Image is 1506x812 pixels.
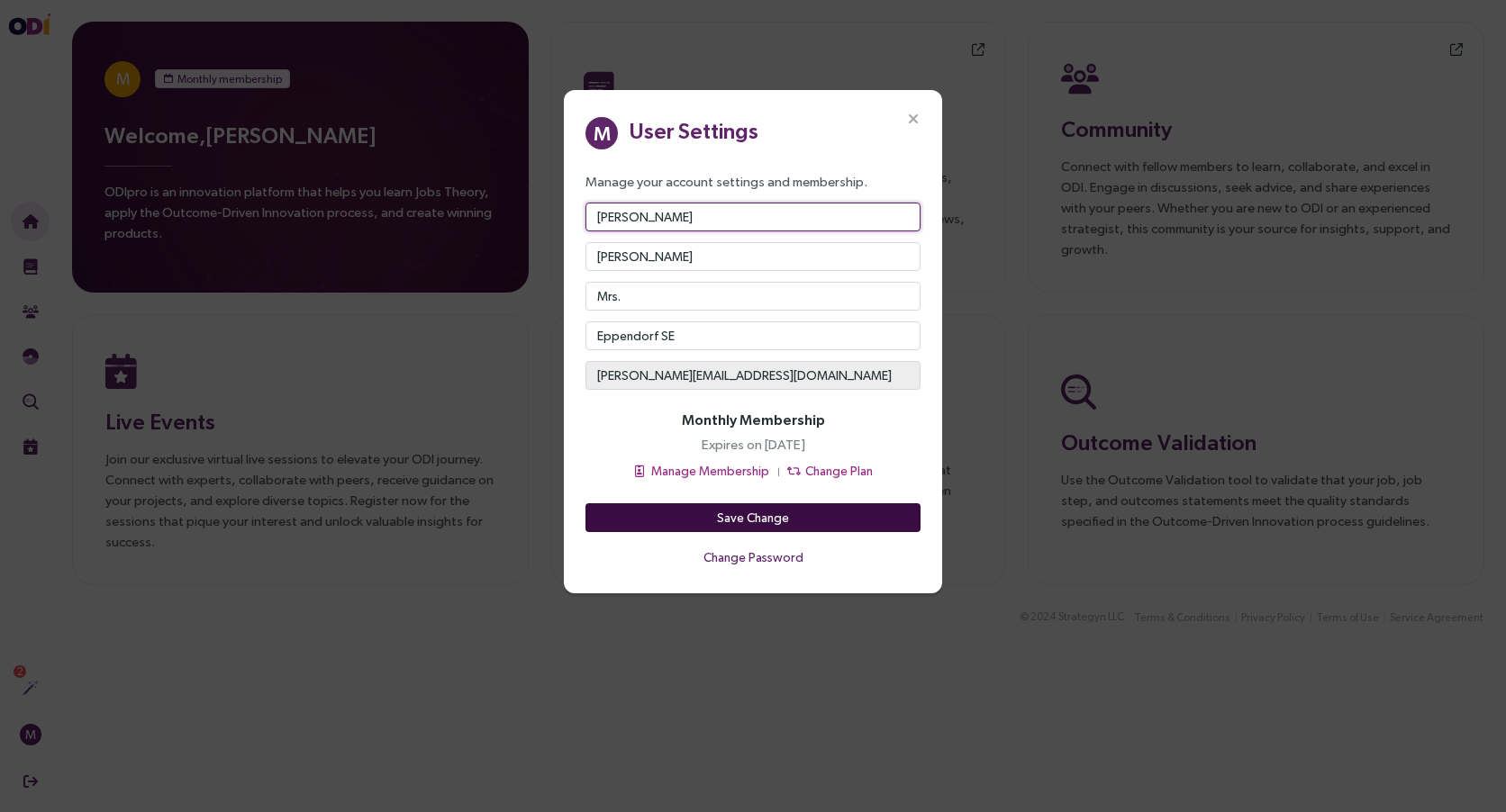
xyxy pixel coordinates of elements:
input: Last Name [585,242,921,271]
span: Manage Membership [651,461,769,481]
input: Organization [585,321,921,350]
span: Save Change [717,508,789,528]
button: Manage Membership [632,460,770,482]
h4: Monthly Membership [682,411,825,429]
div: User Settings [629,114,758,147]
span: Change Plan [805,461,873,481]
button: Close [885,90,942,148]
span: M [594,117,611,149]
p: Manage your account settings and membership. [585,171,921,192]
span: Change Password [703,547,803,567]
button: Change Plan [786,460,874,482]
button: Save Change [585,503,921,532]
input: First Name [585,203,921,231]
p: Expires on [DATE] [702,434,805,455]
input: Title [585,282,921,311]
button: Change Password [585,543,921,572]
